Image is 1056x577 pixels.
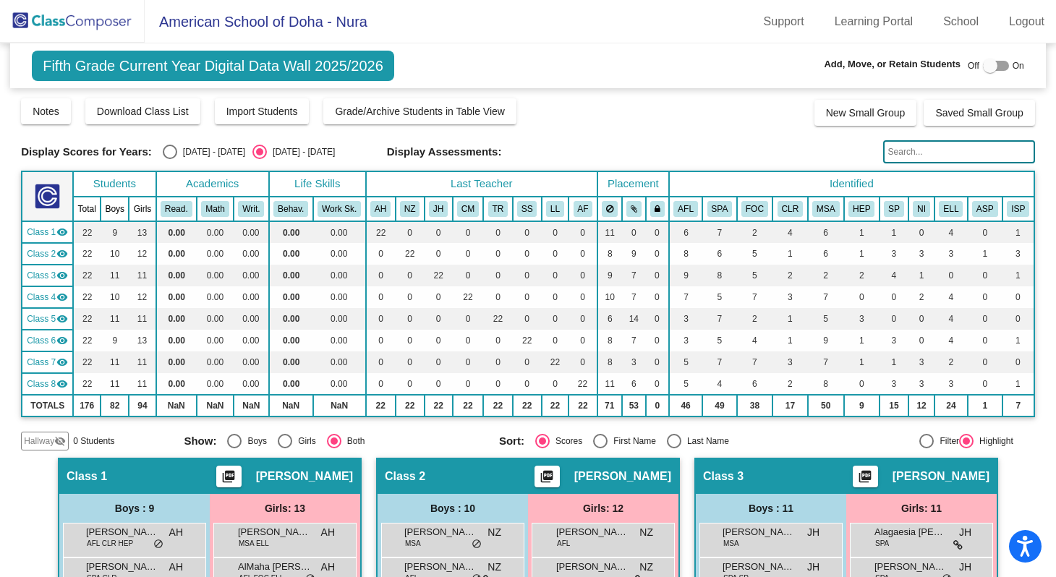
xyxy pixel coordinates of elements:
[370,201,391,217] button: AH
[934,243,968,265] td: 3
[824,57,961,72] span: Add, Move, or Retain Students
[812,201,840,217] button: MSA
[483,330,512,351] td: 0
[483,351,512,373] td: 0
[622,197,646,221] th: Keep with students
[366,330,396,351] td: 0
[27,291,56,304] span: Class 4
[22,265,73,286] td: James Hammonds - No Class Name
[597,286,622,308] td: 10
[453,243,484,265] td: 0
[483,286,512,308] td: 0
[453,221,484,243] td: 0
[737,221,773,243] td: 2
[366,243,396,265] td: 0
[161,201,192,217] button: Read.
[483,243,512,265] td: 0
[908,221,934,243] td: 0
[569,330,597,351] td: 0
[101,197,129,221] th: Boys
[216,466,242,487] button: Print Students Details
[1002,197,1034,221] th: Individualized Support Plan (academic or behavior)
[932,10,990,33] a: School
[569,265,597,286] td: 0
[669,265,702,286] td: 9
[366,197,396,221] th: Anthony Hunter
[1002,265,1034,286] td: 1
[542,197,569,221] th: LilliAnn Lucas
[908,265,934,286] td: 1
[129,351,156,373] td: 11
[488,201,508,217] button: TR
[1002,308,1034,330] td: 0
[201,201,229,217] button: Math
[22,221,73,243] td: Anthony Hunter - No Class Name
[574,201,593,217] button: AF
[646,286,669,308] td: 0
[772,286,807,308] td: 3
[826,107,906,119] span: New Small Group
[73,308,101,330] td: 22
[513,286,542,308] td: 0
[56,270,68,281] mat-icon: visibility
[880,286,908,308] td: 0
[129,330,156,351] td: 13
[968,265,1002,286] td: 0
[597,265,622,286] td: 9
[844,286,880,308] td: 0
[535,466,560,487] button: Print Students Details
[453,265,484,286] td: 0
[318,201,361,217] button: Work Sk.
[968,308,1002,330] td: 0
[856,469,874,490] mat-icon: picture_as_pdf
[156,171,269,197] th: Academics
[542,286,569,308] td: 0
[622,221,646,243] td: 0
[646,197,669,221] th: Keep with teacher
[22,243,73,265] td: Nick Zarter - No Class Name
[129,265,156,286] td: 11
[968,286,1002,308] td: 0
[73,265,101,286] td: 22
[156,286,197,308] td: 0.00
[396,330,425,351] td: 0
[669,286,702,308] td: 7
[457,201,479,217] button: CM
[234,351,269,373] td: 0.00
[542,308,569,330] td: 0
[908,308,934,330] td: 0
[538,469,555,490] mat-icon: picture_as_pdf
[453,351,484,373] td: 0
[669,221,702,243] td: 6
[396,351,425,373] td: 0
[880,221,908,243] td: 1
[737,286,773,308] td: 7
[597,243,622,265] td: 8
[908,243,934,265] td: 3
[73,286,101,308] td: 22
[1007,201,1029,217] button: ISP
[513,330,542,351] td: 22
[513,308,542,330] td: 0
[772,330,807,351] td: 1
[844,243,880,265] td: 1
[997,10,1056,33] a: Logout
[752,10,816,33] a: Support
[145,10,367,33] span: American School of Doha - Nura
[101,221,129,243] td: 9
[73,221,101,243] td: 22
[968,243,1002,265] td: 1
[366,221,396,243] td: 22
[622,265,646,286] td: 7
[737,308,773,330] td: 2
[884,201,904,217] button: SP
[197,286,234,308] td: 0.00
[968,197,1002,221] th: Accommodation Support Plan (ie visual, hearing impairment, anxiety)
[396,221,425,243] td: 0
[669,171,1034,197] th: Identified
[197,351,234,373] td: 0.00
[396,265,425,286] td: 0
[772,308,807,330] td: 1
[737,197,773,221] th: Focus concerns
[517,201,537,217] button: SS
